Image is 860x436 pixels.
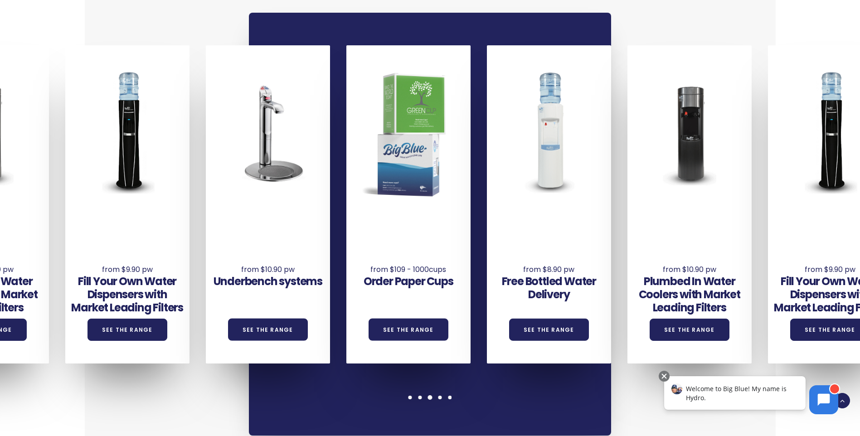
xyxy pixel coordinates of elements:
a: Free Bottled Water Delivery [502,274,596,302]
iframe: Chatbot [655,369,847,423]
a: See the Range [369,319,448,341]
a: Order Paper Cups [364,274,453,289]
a: See the Range [228,319,308,341]
a: See the Range [87,319,167,341]
a: Plumbed In Water Coolers with Market Leading Filters [639,274,740,315]
a: Fill Your Own Water Dispensers with Market Leading Filters [71,274,183,315]
a: See the Range [650,319,729,341]
a: Underbench systems [214,274,322,289]
a: See the Range [509,319,589,341]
